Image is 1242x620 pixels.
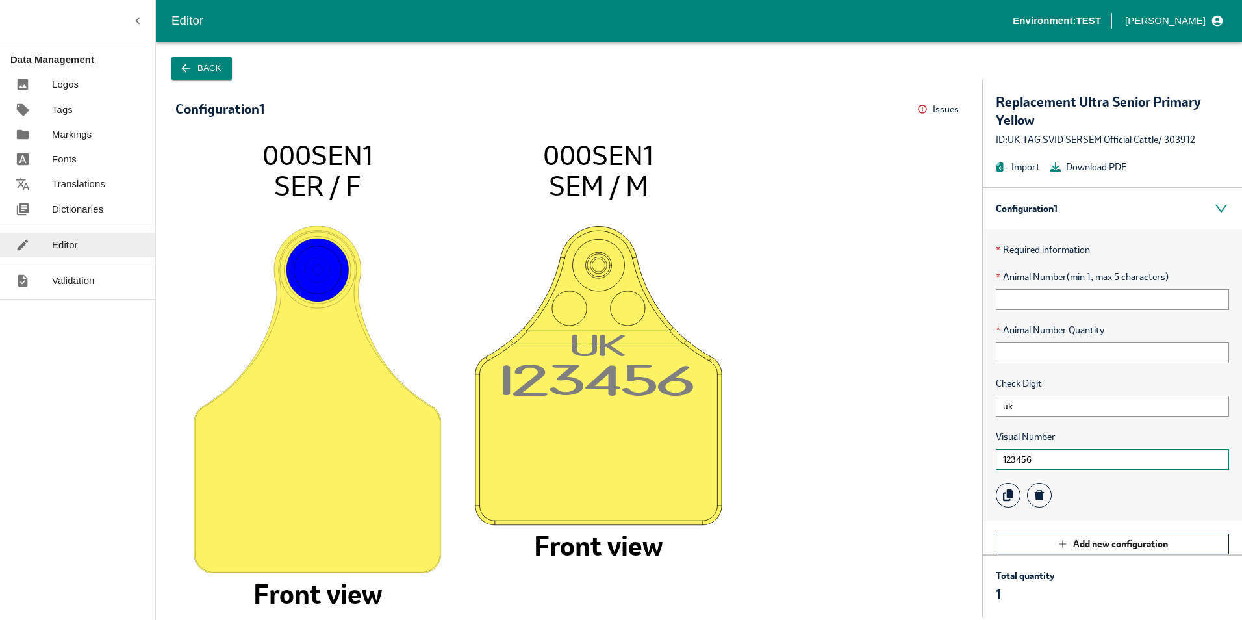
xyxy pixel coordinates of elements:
p: Environment: TEST [1013,14,1101,28]
p: 1 [996,586,1054,604]
p: Markings [52,127,92,142]
tspan: 000SEN1 [262,138,373,173]
tspan: K [600,335,626,357]
tspan: 12345 [503,365,658,396]
p: Validation [52,274,95,288]
tspan: Front view [253,576,382,612]
span: Check Digit [996,376,1229,391]
p: Editor [52,238,78,252]
p: Translations [52,177,105,191]
button: Add new configuration [996,534,1229,554]
p: Fonts [52,152,77,166]
div: Replacement Ultra Senior Primary Yellow [996,93,1229,129]
span: Animal Number (min 1, max 5 characters) [996,270,1229,284]
button: Import [996,160,1040,174]
tspan: 000SEN1 [543,138,653,173]
p: Logos [52,77,79,92]
div: Configuration 1 [983,188,1242,229]
button: Download PDF [1050,160,1126,174]
tspan: 6 [659,365,694,396]
tspan: U [572,335,600,356]
button: profile [1120,10,1226,32]
p: Data Management [10,53,155,67]
div: Configuration 1 [175,102,264,116]
div: ID: UK TAG SVID SERSEM Official Cattle / 303912 [996,133,1229,147]
tspan: SER / F [274,168,361,203]
button: Issues [917,99,963,120]
tspan: SEM / M [549,168,648,203]
tspan: Front view [534,528,663,563]
p: Dictionaries [52,202,103,216]
button: Back [171,57,232,80]
p: Total quantity [996,569,1054,583]
span: Animal Number Quantity [996,323,1229,337]
p: Required information [996,242,1229,257]
div: Editor [171,11,1013,31]
p: [PERSON_NAME] [1125,14,1206,28]
p: Tags [52,103,73,117]
span: Visual Number [996,430,1229,444]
